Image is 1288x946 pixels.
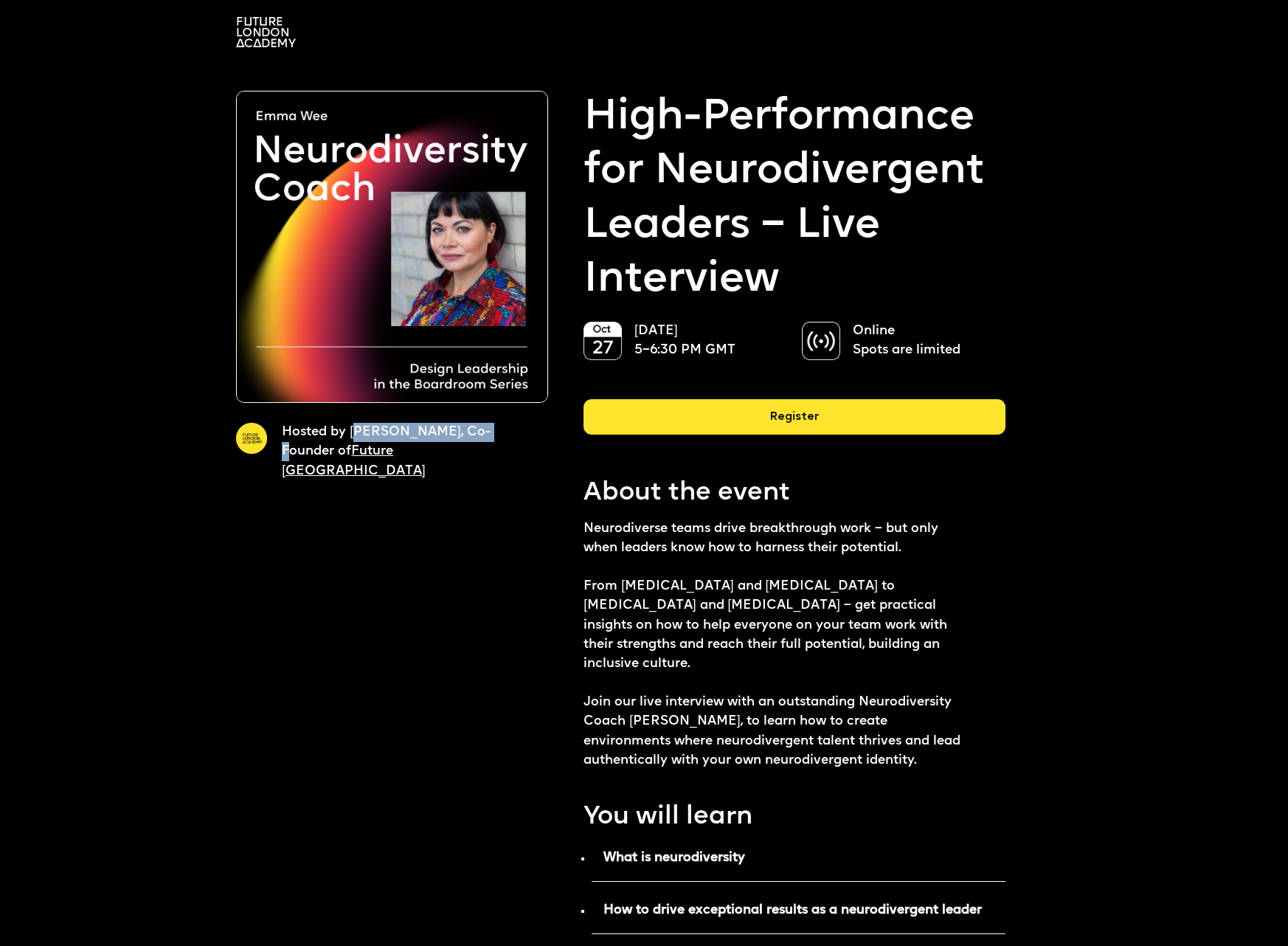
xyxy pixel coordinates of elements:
a: Future [GEOGRAPHIC_DATA] [282,445,425,477]
img: A logo saying in 3 lines: Future London Academy [236,17,296,47]
p: About the event [584,476,1005,512]
p: Hosted by [PERSON_NAME], Co-Founder of [282,423,522,481]
strong: How to drive exceptional results as a neurodivergent leader [603,904,982,916]
img: A yellow circle with Future London Academy logo [236,423,267,454]
a: Register [584,399,1005,446]
p: Online Spots are limited [853,322,990,360]
div: Register [584,399,1005,435]
p: You will learn [584,800,1005,836]
p: [DATE] 5–6:30 PM GMT [634,322,772,360]
strong: High-Performance for Neurodivergent Leaders – Live Interview [584,91,1005,307]
p: Neurodiverse teams drive breakthrough work – but only when leaders know how to harness their pote... [584,519,963,770]
strong: What is neurodiversity [603,852,745,864]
